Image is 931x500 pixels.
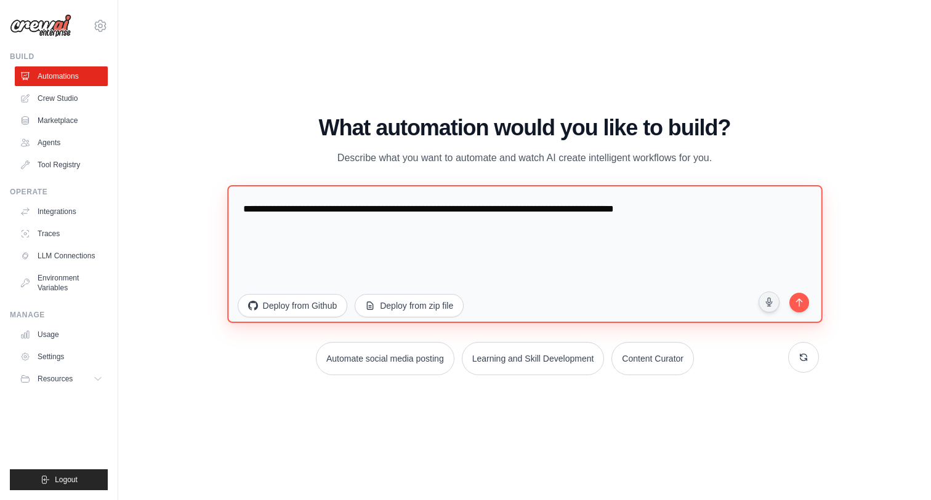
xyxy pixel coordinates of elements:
[55,475,78,485] span: Logout
[15,133,108,153] a: Agents
[38,374,73,384] span: Resources
[10,52,108,62] div: Build
[15,369,108,389] button: Resources
[318,150,731,166] p: Describe what you want to automate and watch AI create intelligent workflows for you.
[316,342,454,375] button: Automate social media posting
[10,469,108,490] button: Logout
[15,111,108,130] a: Marketplace
[15,268,108,298] a: Environment Variables
[15,325,108,344] a: Usage
[10,14,71,38] img: Logo
[611,342,694,375] button: Content Curator
[10,187,108,197] div: Operate
[355,294,464,317] button: Deploy from zip file
[10,310,108,320] div: Manage
[869,441,931,500] iframe: Chat Widget
[15,89,108,108] a: Crew Studio
[238,294,348,317] button: Deploy from Github
[15,155,108,175] a: Tool Registry
[15,202,108,221] a: Integrations
[15,66,108,86] a: Automations
[15,347,108,367] a: Settings
[15,246,108,266] a: LLM Connections
[462,342,605,375] button: Learning and Skill Development
[15,224,108,244] a: Traces
[230,116,820,140] h1: What automation would you like to build?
